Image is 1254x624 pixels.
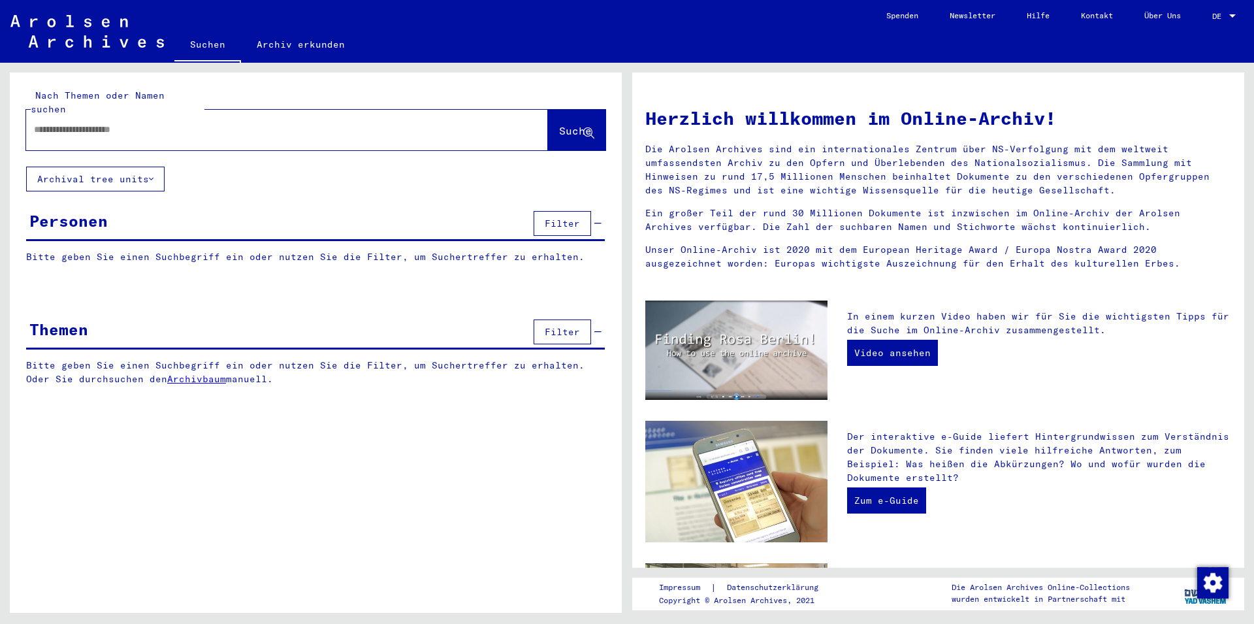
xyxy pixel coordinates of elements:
a: Video ansehen [847,340,938,366]
img: Zustimmung ändern [1197,567,1229,599]
p: Der interaktive e-Guide liefert Hintergrundwissen zum Verständnis der Dokumente. Sie finden viele... [847,430,1231,485]
button: Filter [534,320,591,344]
img: yv_logo.png [1182,577,1230,610]
h1: Herzlich willkommen im Online-Archiv! [645,105,1231,132]
p: Bitte geben Sie einen Suchbegriff ein oder nutzen Sie die Filter, um Suchertreffer zu erhalten. [26,250,605,264]
p: Die Arolsen Archives Online-Collections [952,582,1130,593]
button: Archival tree units [26,167,165,191]
p: Die Arolsen Archives sind ein internationales Zentrum über NS-Verfolgung mit dem weltweit umfasse... [645,142,1231,197]
p: Ein großer Teil der rund 30 Millionen Dokumente ist inzwischen im Online-Archiv der Arolsen Archi... [645,206,1231,234]
img: eguide.jpg [645,421,828,542]
p: Bitte geben Sie einen Suchbegriff ein oder nutzen Sie die Filter, um Suchertreffer zu erhalten. O... [26,359,605,386]
a: Impressum [659,581,711,595]
div: Themen [29,318,88,341]
div: Personen [29,209,108,233]
img: Arolsen_neg.svg [10,15,164,48]
button: Suche [548,110,605,150]
p: Copyright © Arolsen Archives, 2021 [659,595,834,606]
span: DE [1212,12,1227,21]
a: Suchen [174,29,241,63]
span: Filter [545,218,580,229]
p: wurden entwickelt in Partnerschaft mit [952,593,1130,605]
a: Archiv erkunden [241,29,361,60]
mat-label: Nach Themen oder Namen suchen [31,90,165,115]
a: Datenschutzerklärung [716,581,834,595]
a: Archivbaum [167,373,226,385]
span: Suche [559,124,592,137]
img: video.jpg [645,301,828,400]
span: Filter [545,326,580,338]
p: In einem kurzen Video haben wir für Sie die wichtigsten Tipps für die Suche im Online-Archiv zusa... [847,310,1231,337]
p: Unser Online-Archiv ist 2020 mit dem European Heritage Award / Europa Nostra Award 2020 ausgezeic... [645,243,1231,271]
div: | [659,581,834,595]
a: Zum e-Guide [847,487,926,514]
button: Filter [534,211,591,236]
